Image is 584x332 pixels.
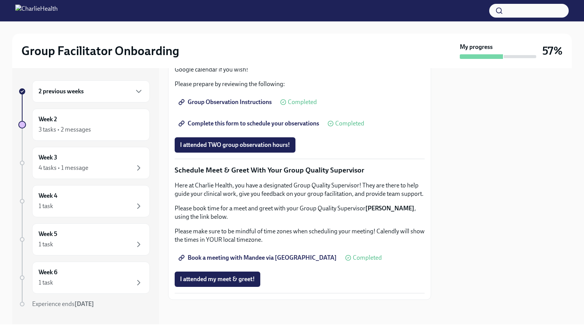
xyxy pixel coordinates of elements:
[39,153,57,162] h6: Week 3
[75,300,94,308] strong: [DATE]
[18,147,150,179] a: Week 34 tasks • 1 message
[288,99,317,105] span: Completed
[175,137,295,153] button: I attended TWO group observation hours!
[39,230,57,238] h6: Week 5
[18,223,150,256] a: Week 51 task
[175,204,425,221] p: Please book time for a meet and greet with your Group Quality Supervisor , using the link below.
[365,205,414,212] strong: [PERSON_NAME]
[175,272,260,287] button: I attended my meet & greet!
[175,165,425,175] p: Schedule Meet & Greet With Your Group Quality Supervisor
[180,254,337,262] span: Book a meeting with Mandee via [GEOGRAPHIC_DATA]
[39,164,88,172] div: 4 tasks • 1 message
[542,44,563,58] h3: 57%
[39,87,84,96] h6: 2 previous weeks
[175,227,425,244] p: Please make sure to be mindful of time zones when scheduling your meeting! Calendly will show the...
[353,255,382,261] span: Completed
[39,202,53,210] div: 1 task
[32,300,94,308] span: Experience ends
[460,43,493,51] strong: My progress
[175,181,425,198] p: Here at Charlie Health, you have a designated Group Quality Supervisor! They are there to help gu...
[18,109,150,141] a: Week 23 tasks • 2 messages
[175,116,324,131] a: Complete this form to schedule your observations
[21,43,179,59] h2: Group Facilitator Onboarding
[175,80,425,88] p: Please prepare by reviewing the following:
[32,80,150,103] div: 2 previous weeks
[39,115,57,124] h6: Week 2
[180,98,272,106] span: Group Observation Instructions
[18,262,150,294] a: Week 61 task
[15,5,58,17] img: CharlieHealth
[335,120,364,127] span: Completed
[39,240,53,249] div: 1 task
[175,250,342,265] a: Book a meeting with Mandee via [GEOGRAPHIC_DATA]
[39,278,53,287] div: 1 task
[39,125,91,134] div: 3 tasks • 2 messages
[180,141,290,149] span: I attended TWO group observation hours!
[39,268,57,277] h6: Week 6
[180,120,319,127] span: Complete this form to schedule your observations
[18,185,150,217] a: Week 41 task
[175,94,277,110] a: Group Observation Instructions
[39,192,57,200] h6: Week 4
[180,275,255,283] span: I attended my meet & greet!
